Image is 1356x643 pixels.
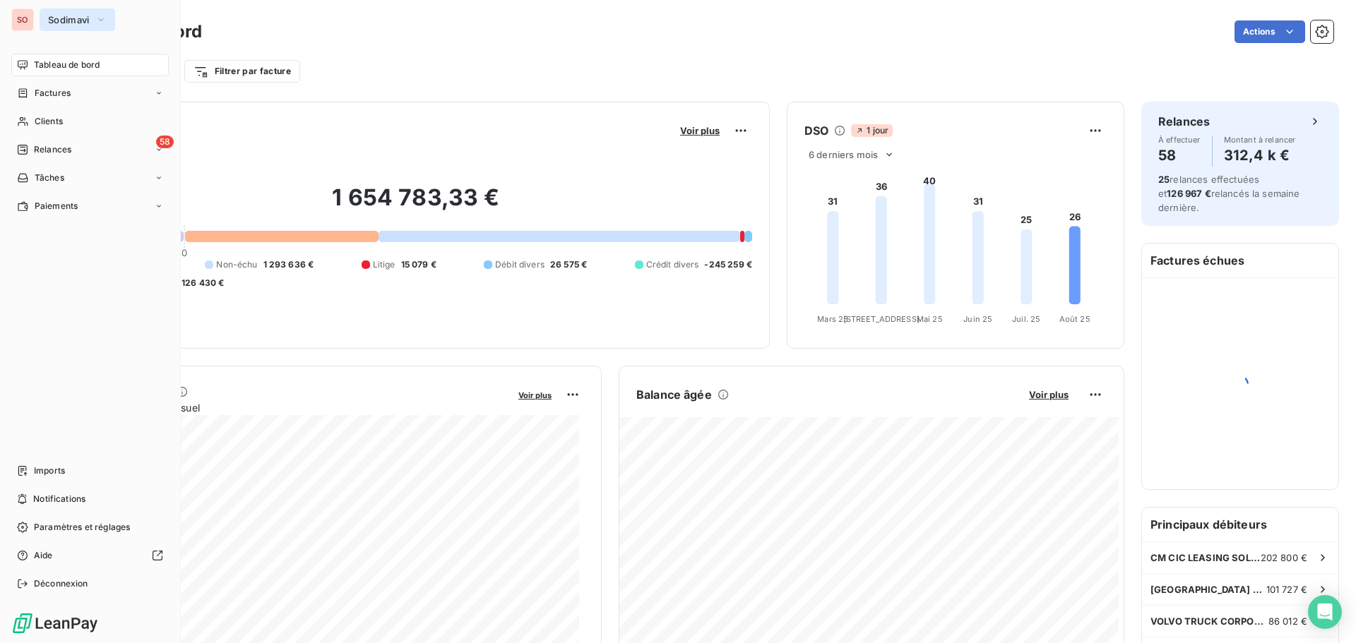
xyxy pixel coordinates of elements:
span: Factures [35,87,71,100]
span: Chiffre d'affaires mensuel [80,400,509,415]
span: Montant à relancer [1224,136,1296,144]
a: Imports [11,459,169,482]
button: Voir plus [1025,388,1073,401]
tspan: [STREET_ADDRESS] [843,314,920,324]
button: Voir plus [514,388,556,401]
a: Paramètres et réglages [11,516,169,539]
span: Voir plus [680,125,720,136]
span: Débit divers [495,258,545,271]
span: [GEOGRAPHIC_DATA] VI -DAF [1150,584,1266,595]
span: À effectuer [1158,136,1201,144]
div: SO [11,8,34,31]
div: Open Intercom Messenger [1308,595,1342,629]
tspan: Mars 25 [817,314,848,324]
span: Non-échu [216,258,257,271]
span: VOLVO TRUCK CORPORATION (CO) [1150,615,1268,627]
button: Voir plus [676,124,724,137]
h6: Principaux débiteurs [1142,507,1338,541]
span: Voir plus [518,390,552,400]
span: 26 575 € [550,258,587,271]
span: Notifications [33,493,85,505]
h6: Balance âgée [636,386,712,403]
span: 101 727 € [1266,584,1307,595]
button: Actions [1235,20,1305,43]
span: Clients [35,115,63,128]
button: Filtrer par facture [184,60,300,83]
span: Voir plus [1029,389,1069,400]
tspan: Juin 25 [963,314,992,324]
span: Litige [373,258,395,271]
span: CM CIC LEASING SOLUTIONS [1150,552,1261,563]
a: Factures [11,82,169,104]
h6: Relances [1158,113,1210,130]
span: 25 [1158,174,1170,185]
span: 202 800 € [1261,552,1307,563]
a: Tâches [11,167,169,189]
img: Logo LeanPay [11,612,99,635]
span: 86 012 € [1268,615,1307,627]
span: Paramètres et réglages [34,521,130,534]
span: relances effectuées et relancés la semaine dernière. [1158,174,1300,213]
span: Tâches [35,172,64,184]
span: Aide [34,549,53,562]
span: -126 430 € [177,277,225,289]
a: Paiements [11,195,169,217]
span: 6 derniers mois [809,149,878,160]
a: Aide [11,544,169,567]
span: Imports [34,464,65,477]
span: -245 259 € [704,258,752,271]
span: 15 079 € [401,258,436,271]
span: 0 [182,247,187,258]
tspan: Mai 25 [917,314,943,324]
span: 1 jour [851,124,893,137]
h4: 58 [1158,144,1201,167]
tspan: Août 25 [1059,314,1090,324]
h2: 1 654 783,33 € [80,184,752,226]
a: 58Relances [11,138,169,161]
span: Crédit divers [646,258,699,271]
h4: 312,4 k € [1224,144,1296,167]
span: 126 967 € [1167,188,1211,199]
tspan: Juil. 25 [1012,314,1040,324]
h6: Factures échues [1142,244,1338,277]
span: Tableau de bord [34,59,100,71]
a: Tableau de bord [11,54,169,76]
h6: DSO [804,122,828,139]
span: 1 293 636 € [263,258,314,271]
span: Relances [34,143,71,156]
span: Paiements [35,200,78,212]
a: Clients [11,110,169,133]
span: Déconnexion [34,577,88,590]
span: 58 [156,136,174,148]
span: Sodimavi [48,14,90,25]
